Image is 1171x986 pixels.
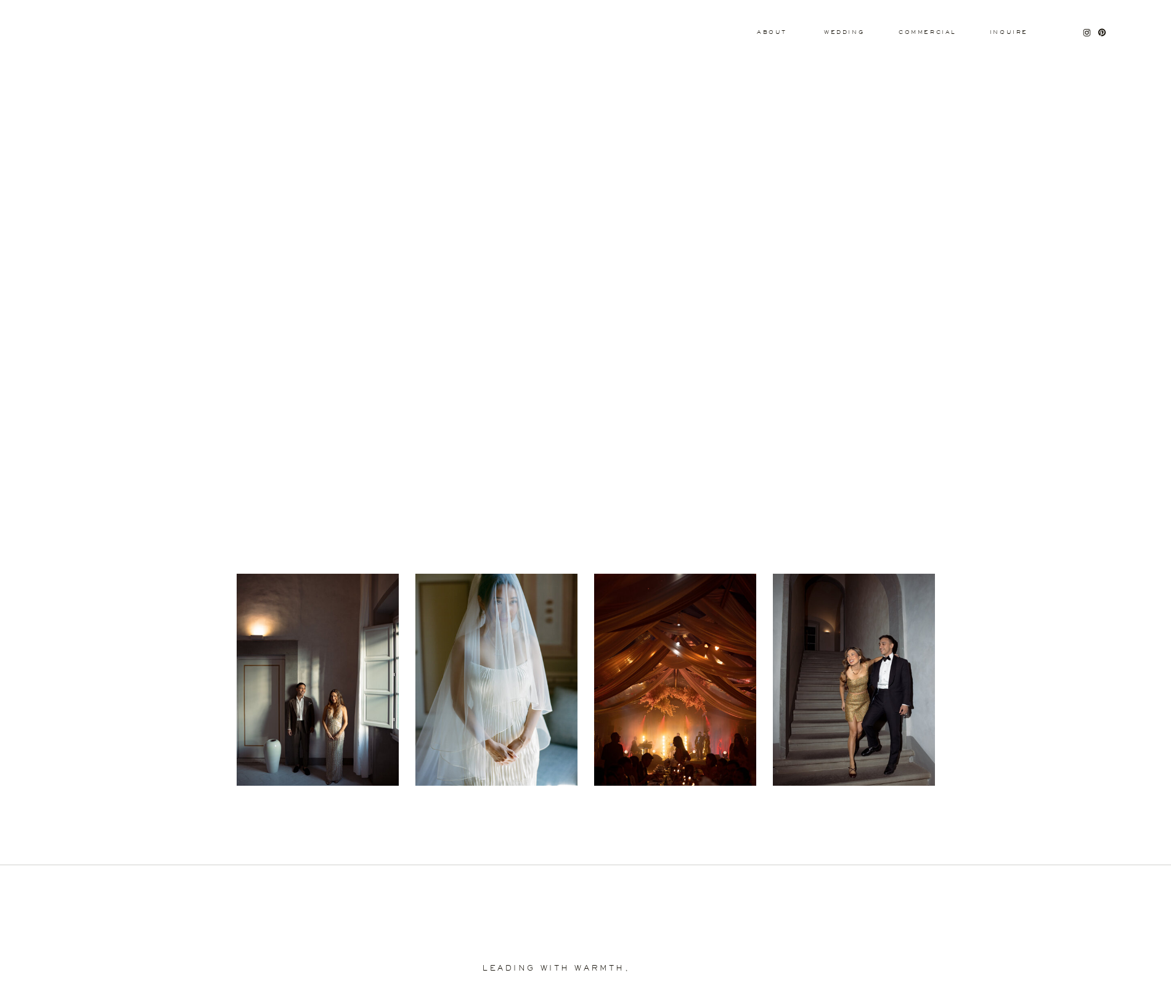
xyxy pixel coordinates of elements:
[757,30,784,34] a: About
[483,964,788,975] h3: Leading with warmth,
[989,30,1029,36] a: Inquire
[824,30,864,34] a: wedding
[899,30,955,35] a: commercial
